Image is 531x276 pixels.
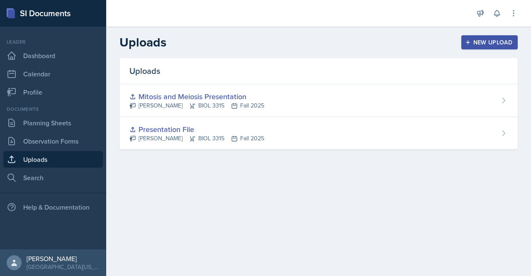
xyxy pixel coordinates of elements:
div: [PERSON_NAME] BIOL 3315 Fall 2025 [129,101,264,110]
h2: Uploads [119,35,166,50]
div: New Upload [467,39,513,46]
div: Mitosis and Meiosis Presentation [129,91,264,102]
a: Profile [3,84,103,100]
div: Help & Documentation [3,199,103,215]
a: Dashboard [3,47,103,64]
a: Mitosis and Meiosis Presentation [PERSON_NAME]BIOL 3315Fall 2025 [119,84,518,117]
div: Documents [3,105,103,113]
div: [PERSON_NAME] [27,254,100,263]
a: Presentation File [PERSON_NAME]BIOL 3315Fall 2025 [119,117,518,149]
div: [GEOGRAPHIC_DATA][US_STATE] [27,263,100,271]
a: Search [3,169,103,186]
div: Presentation File [129,124,264,135]
a: Calendar [3,66,103,82]
div: Uploads [119,58,518,84]
div: [PERSON_NAME] BIOL 3315 Fall 2025 [129,134,264,143]
a: Observation Forms [3,133,103,149]
button: New Upload [461,35,518,49]
a: Planning Sheets [3,115,103,131]
a: Uploads [3,151,103,168]
div: Leader [3,38,103,46]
